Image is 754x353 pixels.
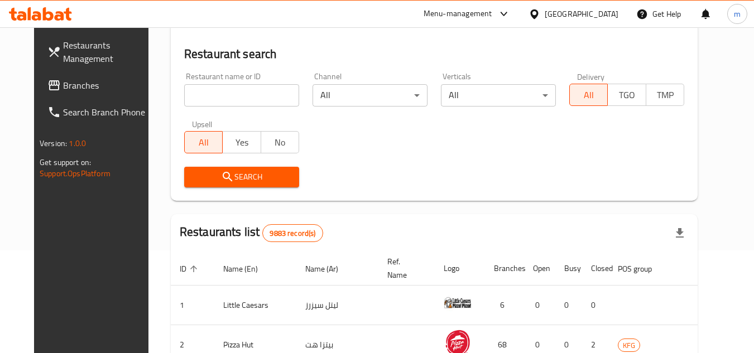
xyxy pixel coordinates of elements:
span: Search Branch Phone [63,105,151,119]
td: 6 [485,286,524,325]
td: Little Caesars [214,286,296,325]
div: Total records count [262,224,323,242]
span: Restaurants Management [63,38,151,65]
span: 1.0.0 [69,136,86,151]
span: Ref. Name [387,255,421,282]
th: Branches [485,252,524,286]
span: 9883 record(s) [263,228,322,239]
span: No [266,134,295,151]
img: Little Caesars [444,289,472,317]
span: Search [193,170,290,184]
td: 0 [524,286,555,325]
button: TGO [607,84,646,106]
th: Closed [582,252,609,286]
span: m [734,8,741,20]
button: Search [184,167,299,187]
th: Busy [555,252,582,286]
span: POS group [618,262,666,275]
label: Upsell [192,120,213,128]
span: TGO [612,87,641,103]
h2: Restaurants list [180,224,323,242]
th: Open [524,252,555,286]
span: Version: [40,136,67,151]
div: Menu-management [424,7,492,21]
label: Delivery [577,72,605,80]
td: 1 [171,286,214,325]
a: Restaurants Management [39,32,160,72]
a: Branches [39,72,160,99]
td: 0 [582,286,609,325]
div: All [313,84,428,107]
a: Search Branch Phone [39,99,160,125]
div: [GEOGRAPHIC_DATA] [545,8,618,20]
span: KFG [618,339,640,352]
span: Branches [63,79,151,92]
button: Yes [222,131,261,153]
th: Logo [435,252,485,286]
span: Name (En) [223,262,272,275]
a: Support.OpsPlatform [40,166,111,181]
span: TMP [651,87,680,103]
div: All [441,84,556,107]
h2: Restaurant search [184,46,684,62]
div: Export file [666,220,693,246]
button: No [261,131,299,153]
input: Search for restaurant name or ID.. [184,84,299,107]
td: ليتل سيزرز [296,286,378,325]
span: ID [180,262,201,275]
span: Name (Ar) [305,262,353,275]
button: All [184,131,223,153]
button: TMP [646,84,684,106]
span: All [189,134,218,151]
td: 0 [555,286,582,325]
span: Get support on: [40,155,91,170]
span: All [574,87,603,103]
span: Yes [227,134,256,151]
button: All [569,84,608,106]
